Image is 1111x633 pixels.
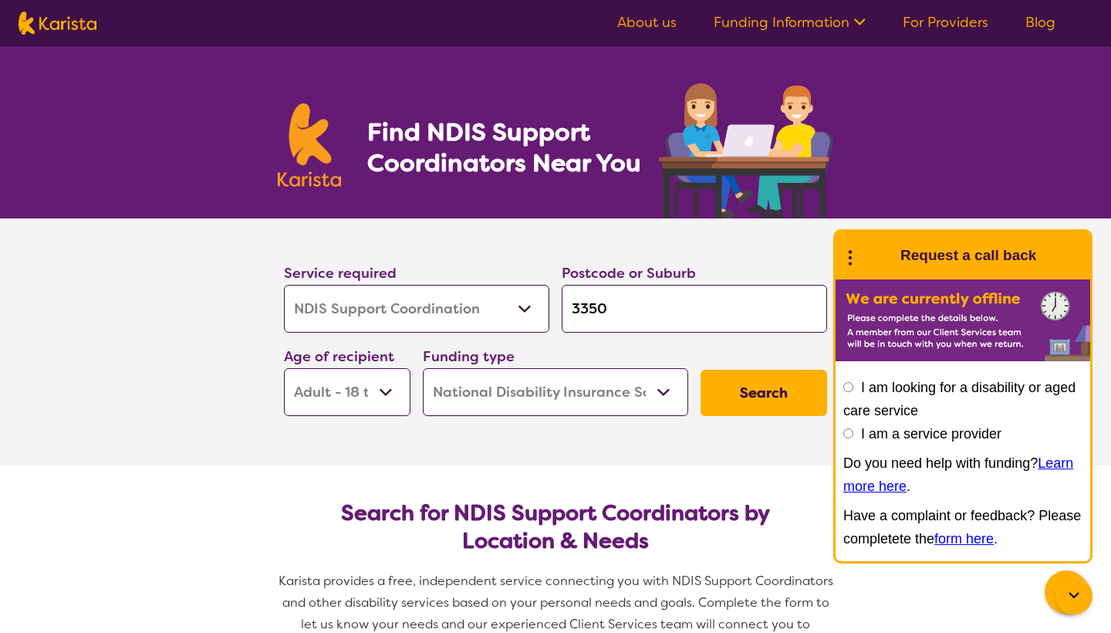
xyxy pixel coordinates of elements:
label: I am a service provider [861,426,1001,442]
label: I am looking for a disability or aged care service [843,380,1076,418]
a: form here [934,531,994,547]
img: Karista [860,240,891,271]
label: Service required [284,264,397,283]
a: About us [617,13,677,32]
img: support-coordination [659,83,833,218]
img: Karista logo [19,12,96,35]
label: Funding type [423,347,515,366]
button: Channel Menu [1045,570,1088,614]
a: Funding Information [714,13,866,32]
h2: Search for NDIS Support Coordinators by Location & Needs [296,499,815,555]
p: Have a complaint or feedback? Please completete the . [843,504,1082,550]
img: Karista offline chat form to request call back [836,279,1090,361]
a: Blog [1025,13,1055,32]
h1: Find NDIS Support Coordinators Near You [367,117,653,178]
img: Karista logo [278,103,341,187]
button: Search [701,370,827,416]
h1: Request a call back [900,244,1036,267]
label: Postcode or Suburb [562,264,696,283]
a: For Providers [903,13,988,32]
p: Do you need help with funding? . [843,452,1082,498]
label: Age of recipient [284,347,394,366]
input: Type [562,285,827,333]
